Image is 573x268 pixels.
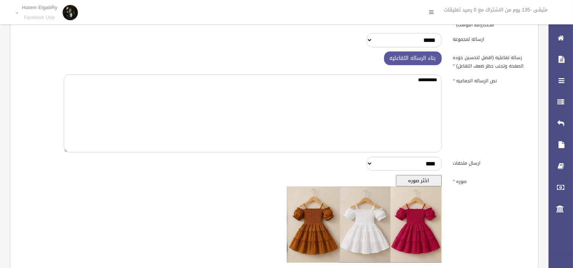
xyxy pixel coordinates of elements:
img: معاينه الصوره [287,186,441,263]
p: Hatem ElgabRy [22,5,58,10]
label: صوره [447,175,534,186]
label: نص الرساله الجماعيه [447,74,534,85]
button: بناء الرساله التفاعليه [384,51,442,66]
label: ارساله لمجموعه [447,33,534,44]
label: رساله تفاعليه (افضل لتحسين جوده الصفحه وتجنب حظر ضعف التفاعل) [447,51,534,71]
button: اختر صوره [396,175,442,186]
label: ارسال ملحقات [447,157,534,167]
small: Facebook User [22,15,58,21]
